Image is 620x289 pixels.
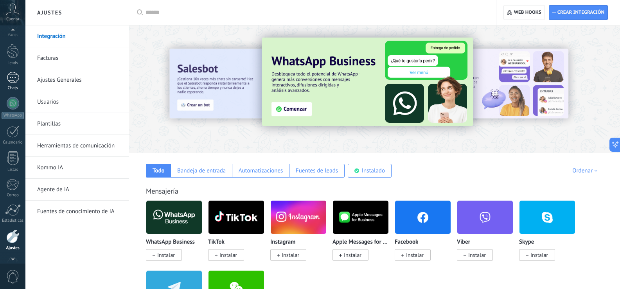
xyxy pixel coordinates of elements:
[2,167,24,172] div: Listas
[514,9,541,16] span: Web hooks
[37,91,121,113] a: Usuarios
[519,198,575,236] img: skype.png
[37,201,121,223] a: Fuentes de conocimiento de IA
[402,49,568,118] img: Slide 1
[2,193,24,198] div: Correo
[25,25,129,47] li: Integración
[146,200,208,270] div: WhatsApp Business
[2,140,24,145] div: Calendario
[37,135,121,157] a: Herramientas de comunicación
[153,167,165,174] div: Todo
[208,198,264,236] img: logo_main.png
[2,86,24,91] div: Chats
[37,113,121,135] a: Plantillas
[549,5,608,20] button: Crear integración
[332,200,395,270] div: Apple Messages for Business
[2,246,24,251] div: Ajustes
[25,69,129,91] li: Ajustes Generales
[519,200,581,270] div: Skype
[2,112,24,119] div: WhatsApp
[239,167,283,174] div: Automatizaciones
[395,239,418,246] p: Facebook
[270,239,295,246] p: Instagram
[25,113,129,135] li: Plantillas
[25,157,129,179] li: Kommo IA
[37,157,121,179] a: Kommo IA
[6,17,19,22] span: Cuenta
[25,201,129,222] li: Fuentes de conocimiento de IA
[25,91,129,113] li: Usuarios
[530,251,548,258] span: Instalar
[2,218,24,223] div: Estadísticas
[395,198,451,236] img: facebook.png
[157,251,175,258] span: Instalar
[146,198,202,236] img: logo_main.png
[25,179,129,201] li: Agente de IA
[282,251,299,258] span: Instalar
[208,200,270,270] div: TikTok
[37,47,121,69] a: Facturas
[271,198,326,236] img: instagram.png
[219,251,237,258] span: Instalar
[270,200,332,270] div: Instagram
[572,167,600,174] div: Ordenar
[503,5,545,20] button: Web hooks
[557,9,604,16] span: Crear integración
[37,25,121,47] a: Integración
[333,198,388,236] img: logo_main.png
[37,179,121,201] a: Agente de IA
[519,239,534,246] p: Skype
[177,167,226,174] div: Bandeja de entrada
[37,69,121,91] a: Ajustes Generales
[395,200,457,270] div: Facebook
[146,187,178,196] a: Mensajería
[468,251,486,258] span: Instalar
[262,38,473,126] img: Slide 3
[2,61,24,66] div: Leads
[208,239,225,246] p: TikTok
[344,251,361,258] span: Instalar
[169,49,336,118] img: Slide 2
[406,251,424,258] span: Instalar
[25,47,129,69] li: Facturas
[296,167,338,174] div: Fuentes de leads
[457,198,513,236] img: viber.png
[25,135,129,157] li: Herramientas de comunicación
[146,239,195,246] p: WhatsApp Business
[457,200,519,270] div: Viber
[457,239,470,246] p: Viber
[362,167,385,174] div: Instalado
[332,239,389,246] p: Apple Messages for Business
